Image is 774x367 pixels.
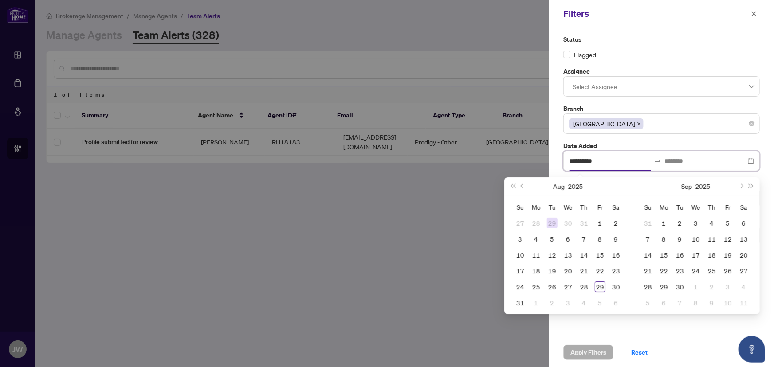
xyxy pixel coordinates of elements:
[656,199,672,215] th: Mo
[704,231,720,247] td: 2025-09-11
[531,265,542,276] div: 18
[637,121,641,126] span: close
[654,157,661,164] span: swap-right
[707,281,717,292] div: 2
[659,265,669,276] div: 22
[512,199,528,215] th: Su
[720,215,736,231] td: 2025-09-05
[723,250,733,260] div: 19
[528,279,544,295] td: 2025-08-25
[723,297,733,308] div: 10
[704,247,720,263] td: 2025-09-18
[691,250,701,260] div: 17
[544,263,560,279] td: 2025-08-19
[640,247,656,263] td: 2025-09-14
[560,279,576,295] td: 2025-08-27
[720,199,736,215] th: Fr
[560,295,576,311] td: 2025-09-03
[611,234,621,244] div: 9
[531,297,542,308] div: 1
[654,157,661,164] span: to
[751,11,757,17] span: close
[515,218,526,228] div: 27
[554,177,565,195] button: Choose a month
[675,281,685,292] div: 30
[640,279,656,295] td: 2025-09-28
[592,295,608,311] td: 2025-09-05
[512,263,528,279] td: 2025-08-17
[720,295,736,311] td: 2025-10-10
[528,295,544,311] td: 2025-09-01
[544,295,560,311] td: 2025-09-02
[547,250,558,260] div: 12
[515,297,526,308] div: 31
[528,247,544,263] td: 2025-08-11
[563,35,760,44] label: Status
[611,218,621,228] div: 2
[563,250,574,260] div: 13
[643,281,653,292] div: 28
[736,295,752,311] td: 2025-10-11
[691,218,701,228] div: 3
[560,231,576,247] td: 2025-08-06
[515,281,526,292] div: 24
[659,234,669,244] div: 8
[643,265,653,276] div: 21
[528,199,544,215] th: Mo
[691,265,701,276] div: 24
[531,281,542,292] div: 25
[672,199,688,215] th: Tu
[576,279,592,295] td: 2025-08-28
[739,265,749,276] div: 27
[704,295,720,311] td: 2025-10-09
[720,231,736,247] td: 2025-09-12
[595,297,605,308] div: 5
[643,250,653,260] div: 14
[672,247,688,263] td: 2025-09-16
[688,199,704,215] th: We
[656,279,672,295] td: 2025-09-29
[672,231,688,247] td: 2025-09-09
[688,279,704,295] td: 2025-10-01
[688,263,704,279] td: 2025-09-24
[672,215,688,231] td: 2025-09-02
[518,177,527,195] button: Previous month (PageUp)
[560,263,576,279] td: 2025-08-20
[560,215,576,231] td: 2025-07-30
[624,345,655,360] button: Reset
[611,265,621,276] div: 23
[579,234,589,244] div: 7
[675,218,685,228] div: 2
[736,247,752,263] td: 2025-09-20
[579,218,589,228] div: 31
[640,231,656,247] td: 2025-09-07
[643,218,653,228] div: 31
[675,234,685,244] div: 9
[739,218,749,228] div: 6
[659,297,669,308] div: 6
[515,250,526,260] div: 10
[688,295,704,311] td: 2025-10-08
[512,231,528,247] td: 2025-08-03
[592,247,608,263] td: 2025-08-15
[592,199,608,215] th: Fr
[595,265,605,276] div: 22
[595,234,605,244] div: 8
[608,199,624,215] th: Sa
[512,279,528,295] td: 2025-08-24
[579,281,589,292] div: 28
[656,231,672,247] td: 2025-09-08
[675,265,685,276] div: 23
[688,215,704,231] td: 2025-09-03
[576,247,592,263] td: 2025-08-14
[659,250,669,260] div: 15
[560,247,576,263] td: 2025-08-13
[608,263,624,279] td: 2025-08-23
[515,234,526,244] div: 3
[576,231,592,247] td: 2025-08-07
[749,121,754,126] span: close-circle
[563,265,574,276] div: 20
[656,247,672,263] td: 2025-09-15
[640,295,656,311] td: 2025-10-05
[547,281,558,292] div: 26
